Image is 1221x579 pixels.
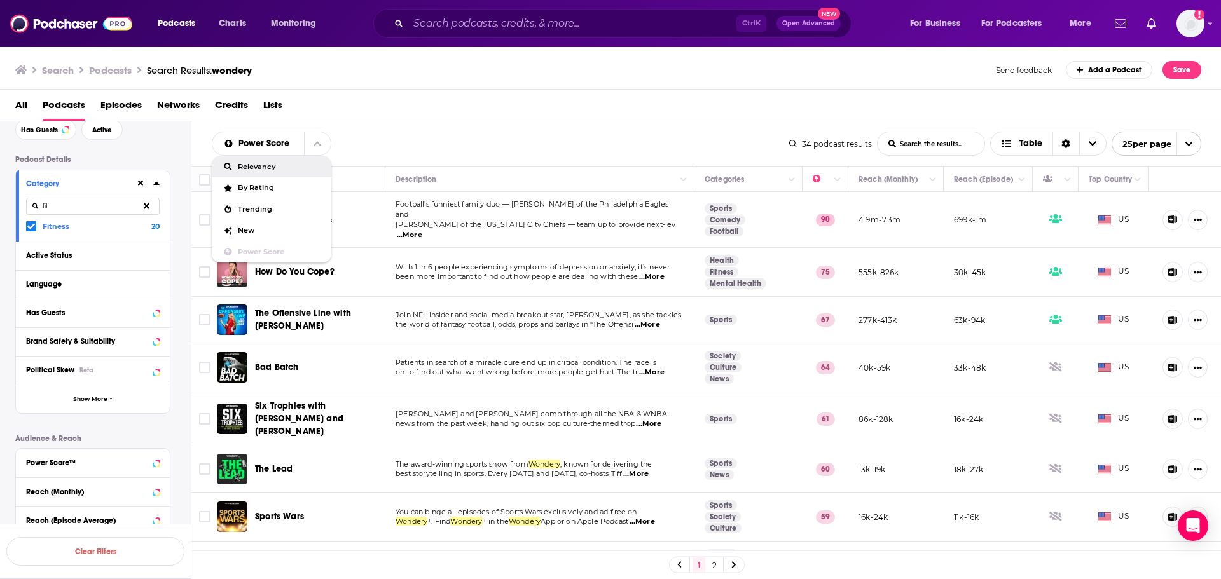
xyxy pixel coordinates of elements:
[816,361,835,374] p: 64
[199,362,210,373] span: Toggle select row
[784,172,799,187] button: Column Actions
[396,200,669,219] span: Football’s funniest family duo — [PERSON_NAME] of the Philadelphia Eagles and
[255,362,299,372] span: Bad Batch
[396,419,635,428] span: news from the past week, handing out six pop culture-themed trop
[816,214,835,226] p: 90
[954,362,986,373] p: 33k-48k
[813,172,831,187] div: Power Score
[89,64,132,76] h3: Podcasts
[954,464,983,475] p: 18k-27k
[396,507,637,516] span: You can binge all episodes of Sports Wars exclusively and ad-free on
[992,65,1056,76] button: Send feedback
[16,385,170,413] button: Show More
[981,15,1042,32] span: For Podcasters
[776,16,841,31] button: Open AdvancedNew
[255,361,299,374] a: Bad Batch
[427,517,450,526] span: +. Find
[238,206,321,213] span: Trending
[100,95,142,121] a: Episodes
[396,367,638,376] span: on to find out what went wrong before more people get hurt. The tr
[1052,132,1079,155] div: Sort Direction
[859,315,897,325] p: 277k-413k
[954,315,985,325] p: 63k-94k
[1178,510,1208,541] div: Open Intercom Messenger
[635,320,660,330] span: ...More
[1089,172,1132,187] div: Top Country
[705,458,737,468] a: Sports
[859,362,890,373] p: 40k-59k
[43,95,85,121] a: Podcasts
[255,400,381,438] a: Six Trophies with [PERSON_NAME] and [PERSON_NAME]
[199,266,210,278] span: Toggle select row
[1110,13,1131,34] a: Show notifications dropdown
[271,15,316,32] span: Monitoring
[217,501,247,532] img: Sports Wars
[639,272,665,282] span: ...More
[1142,13,1161,34] a: Show notifications dropdown
[1188,310,1208,330] button: Show More Button
[199,511,210,522] span: Toggle select row
[215,95,248,121] a: Credits
[147,64,252,76] a: Search Results:wondery
[1112,132,1201,156] button: open menu
[212,139,304,148] button: close menu
[92,126,112,133] span: Active
[901,13,976,34] button: open menu
[859,464,885,475] p: 13k-19k
[26,516,149,525] div: Reach (Episode Average)
[26,487,149,496] div: Reach (Monthly)
[397,230,422,240] span: ...More
[705,255,739,266] a: Health
[26,175,135,191] button: Category
[705,215,745,225] a: Comedy
[708,557,721,573] a: 2
[705,512,741,522] a: Society
[217,454,247,484] a: The Lead
[817,412,835,425] p: 61
[26,333,160,349] button: Brand Safety & Suitability
[1019,139,1042,148] span: Table
[859,414,893,425] p: 86k-128k
[705,414,737,424] a: Sports
[630,517,655,527] span: ...More
[26,198,160,215] input: Search Category...
[1162,61,1201,79] button: Save
[859,267,899,278] p: 555k-826k
[859,512,888,522] p: 16k-24k
[15,434,170,443] p: Audience & Reach
[1098,361,1129,374] span: US
[255,510,304,523] a: Sports Wars
[15,95,27,121] span: All
[1188,409,1208,429] button: Show More Button
[199,413,210,425] span: Toggle select row
[705,549,737,559] a: Sports
[705,523,742,533] a: Culture
[26,512,160,528] button: Reach (Episode Average)
[26,276,160,292] button: Language
[450,517,482,526] span: Wondery
[830,172,845,187] button: Column Actions
[396,358,656,367] span: Patients in search of a miracle cure end up in critical condition. The race is
[42,64,74,76] h3: Search
[157,95,200,121] a: Networks
[255,307,381,332] a: The Offensive Line with [PERSON_NAME]
[26,247,160,263] button: Active Status
[541,517,628,526] span: App or on Apple Podcast
[705,351,741,361] a: Society
[954,414,983,425] p: 16k-24k
[396,172,436,187] div: Description
[705,362,742,372] a: Culture
[238,184,321,191] span: By Rating
[26,337,149,346] div: Brand Safety & Suitability
[10,11,132,36] a: Podchaser - Follow, Share and Rate Podcasts
[217,352,247,383] img: Bad Batch
[212,64,252,76] span: wondery
[789,139,872,149] div: 34 podcast results
[1112,134,1171,154] span: 25 per page
[705,203,737,214] a: Sports
[1098,412,1129,425] span: US
[736,15,766,32] span: Ctrl K
[1098,463,1129,475] span: US
[255,308,351,331] span: The Offensive Line with [PERSON_NAME]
